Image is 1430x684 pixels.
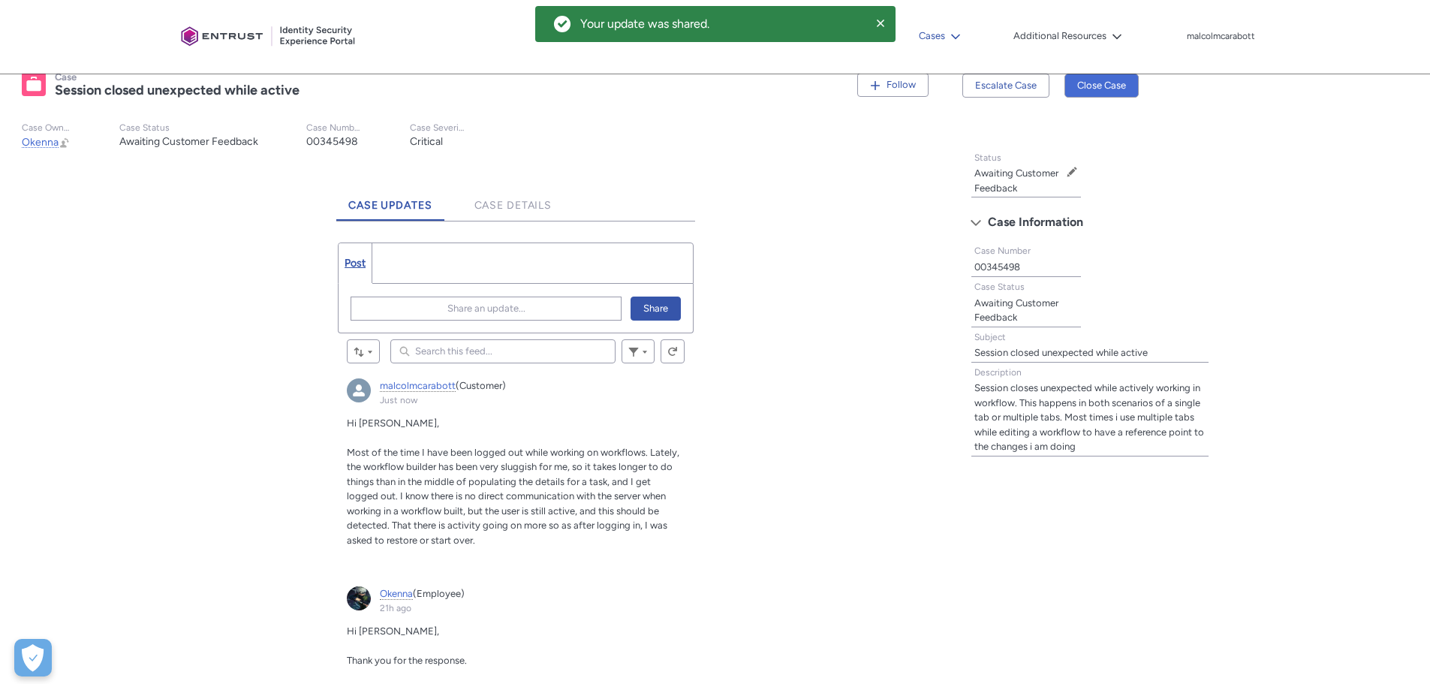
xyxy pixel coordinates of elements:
[974,382,1204,452] lightning-formatted-text: Session closes unexpected while actively working in workflow. This happens in both scenarios of a...
[351,297,622,321] button: Share an update...
[643,297,668,320] span: Share
[306,122,362,134] p: Case Number
[347,586,371,610] div: Okenna
[447,297,525,320] span: Share an update...
[974,297,1058,324] lightning-formatted-text: Awaiting Customer Feedback
[347,625,439,637] span: Hi [PERSON_NAME],
[963,210,1217,234] button: Case Information
[380,395,417,405] a: Just now
[974,367,1022,378] span: Description
[347,417,439,429] span: Hi [PERSON_NAME],
[345,257,366,270] span: Post
[339,243,372,283] a: Post
[55,82,300,98] lightning-formatted-text: Session closed unexpected while active
[1187,32,1255,42] p: malcolmcarabott
[347,586,371,610] img: External User - Okenna (null)
[962,74,1049,98] button: Escalate Case
[857,73,929,97] button: Follow
[59,136,71,149] button: Change Owner
[338,369,694,568] article: malcolmcarabott, Just now
[1064,74,1139,98] button: Close Case
[380,380,456,392] a: malcolmcarabott
[22,136,59,149] span: Okenna
[974,347,1148,358] lightning-formatted-text: Session closed unexpected while active
[347,655,467,666] span: Thank you for the response.
[390,339,616,363] input: Search this feed...
[55,71,77,83] records-entity-label: Case
[348,199,432,212] span: Case Updates
[410,122,465,134] p: Case Severity
[474,199,552,212] span: Case Details
[347,447,679,546] span: Most of the time I have been logged out while working on workflows. Lately, the workflow builder ...
[336,179,444,221] a: Case Updates
[410,135,443,148] lightning-formatted-text: Critical
[380,603,411,613] a: 21h ago
[915,25,965,47] button: Cases
[14,639,52,676] div: Cookie Preferences
[119,122,258,134] p: Case Status
[347,378,371,402] img: malcolmcarabott
[974,167,1058,194] lightning-formatted-text: Awaiting Customer Feedback
[306,135,358,148] lightning-formatted-text: 00345498
[1010,25,1126,47] button: Additional Resources
[22,122,71,134] p: Case Owner
[580,17,709,31] span: Your update was shared.
[380,588,413,600] a: Okenna
[338,243,694,333] div: Chatter Publisher
[887,79,916,90] span: Follow
[974,246,1031,256] span: Case Number
[974,282,1025,292] span: Case Status
[988,211,1083,234] span: Case Information
[631,297,681,321] button: Share
[14,639,52,676] button: Open Preferences
[456,380,506,391] span: (Customer)
[974,261,1020,273] lightning-formatted-text: 00345498
[974,332,1006,342] span: Subject
[1186,28,1256,43] button: User Profile malcolmcarabott
[661,339,685,363] button: Refresh this feed
[119,135,258,148] lightning-formatted-text: Awaiting Customer Feedback
[1066,166,1078,178] button: Edit Status
[974,152,1001,163] span: Status
[413,588,465,599] span: (Employee)
[462,179,564,221] a: Case Details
